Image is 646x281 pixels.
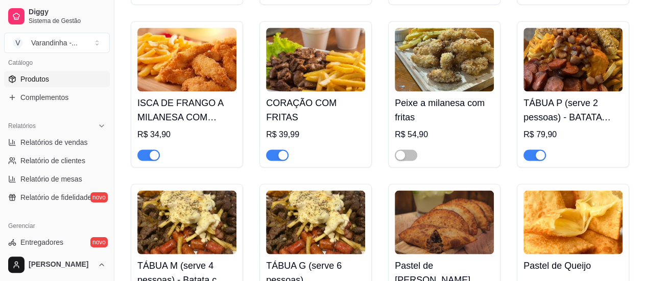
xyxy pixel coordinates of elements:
h4: Peixe a milanesa com fritas [395,95,494,124]
img: product-image [137,190,236,254]
span: Entregadores [20,237,63,247]
span: Sistema de Gestão [29,17,106,25]
span: Relatórios [8,122,36,130]
span: Relatórios de vendas [20,137,88,147]
button: Select a team [4,33,110,53]
span: Relatório de fidelidade [20,192,91,202]
img: product-image [266,190,365,254]
a: Produtos [4,71,110,87]
h4: TÁBUA P (serve 2 pessoas) - BATATA RECHEADA COM CHEDDAR E BACON 500g, LINGUIÇA CALABRESA 300g, FR... [523,95,623,124]
h4: Pastel de Queijo [523,258,623,272]
div: R$ 79,90 [523,128,623,140]
a: Relatório de fidelidadenovo [4,189,110,206]
a: Complementos [4,89,110,106]
a: Relatório de mesas [4,171,110,187]
a: Relatórios de vendas [4,134,110,150]
div: R$ 39,99 [266,128,365,140]
span: Complementos [20,92,68,103]
div: Catálogo [4,55,110,71]
h4: ISCA DE FRANGO A MILANESA COM [PERSON_NAME] [137,95,236,124]
div: Varandinha - ... [31,38,78,48]
a: Entregadoresnovo [4,234,110,250]
img: product-image [523,190,623,254]
button: [PERSON_NAME] [4,252,110,277]
span: Produtos [20,74,49,84]
span: Diggy [29,8,106,17]
img: product-image [395,28,494,91]
a: Relatório de clientes [4,152,110,169]
span: Relatório de mesas [20,174,82,184]
img: product-image [395,190,494,254]
img: product-image [137,28,236,91]
span: V [13,38,23,48]
span: Relatório de clientes [20,156,85,166]
img: product-image [266,28,365,91]
a: DiggySistema de Gestão [4,4,110,29]
div: R$ 34,90 [137,128,236,140]
div: R$ 54,90 [395,128,494,140]
img: product-image [523,28,623,91]
span: [PERSON_NAME] [29,260,93,269]
div: Gerenciar [4,218,110,234]
h4: CORAÇÃO COM FRITAS [266,95,365,124]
